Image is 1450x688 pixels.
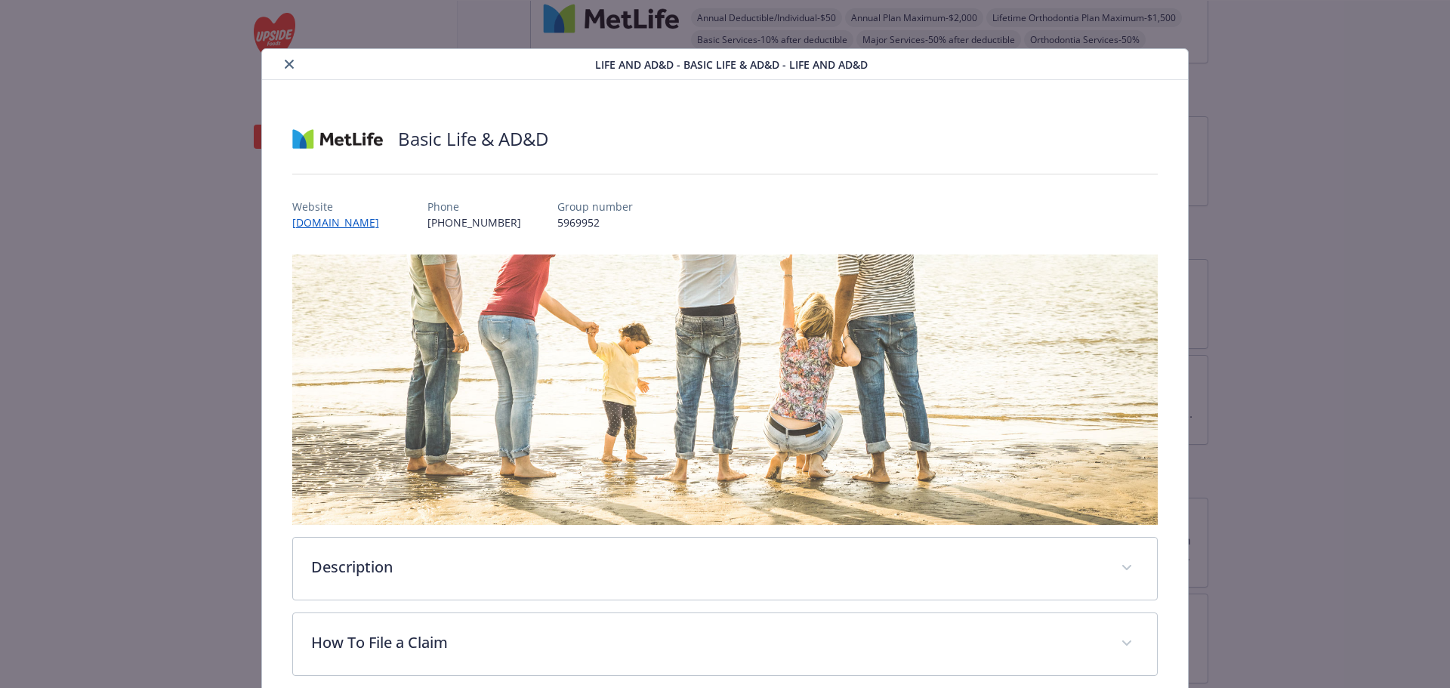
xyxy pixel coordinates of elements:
p: Description [311,556,1103,578]
a: [DOMAIN_NAME] [292,215,391,230]
p: Phone [427,199,521,214]
div: How To File a Claim [293,613,1158,675]
p: Group number [557,199,633,214]
div: Description [293,538,1158,600]
p: Website [292,199,391,214]
span: Life and AD&D - Basic Life & AD&D - Life and AD&D [595,57,868,73]
img: Metlife Inc [292,116,383,162]
p: [PHONE_NUMBER] [427,214,521,230]
h2: Basic Life & AD&D [398,126,548,152]
button: close [280,55,298,73]
img: banner [292,255,1158,525]
p: 5969952 [557,214,633,230]
p: How To File a Claim [311,631,1103,654]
